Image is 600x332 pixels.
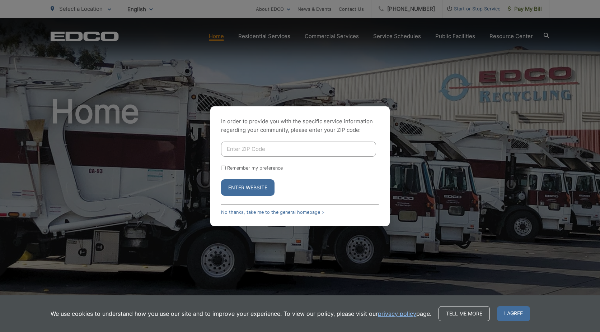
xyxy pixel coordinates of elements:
[221,142,376,157] input: Enter ZIP Code
[497,306,530,321] span: I agree
[378,309,416,318] a: privacy policy
[221,179,275,196] button: Enter Website
[439,306,490,321] a: Tell me more
[221,117,379,134] p: In order to provide you with the specific service information regarding your community, please en...
[221,209,324,215] a: No thanks, take me to the general homepage >
[227,165,283,171] label: Remember my preference
[51,309,431,318] p: We use cookies to understand how you use our site and to improve your experience. To view our pol...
